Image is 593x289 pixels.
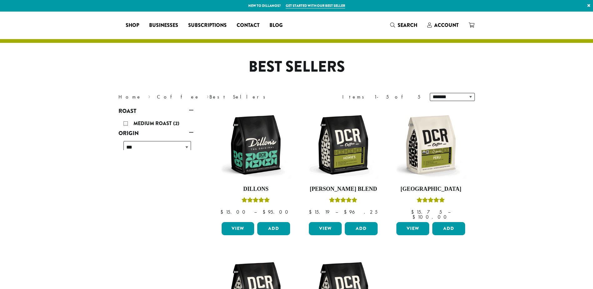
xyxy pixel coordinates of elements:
[149,22,178,29] span: Businesses
[118,93,287,101] nav: Breadcrumb
[344,209,349,215] span: $
[188,22,227,29] span: Subscriptions
[257,222,290,235] button: Add
[309,222,342,235] a: View
[254,209,257,215] span: –
[345,222,378,235] button: Add
[307,109,379,220] a: [PERSON_NAME] BlendRated 4.67 out of 5
[220,209,226,215] span: $
[344,209,378,215] bdi: 96.25
[263,209,291,215] bdi: 95.00
[307,109,379,181] img: DCR-12oz-Howies-Stock-scaled.png
[329,196,357,206] div: Rated 4.67 out of 5
[335,209,338,215] span: –
[385,20,422,30] a: Search
[222,222,254,235] a: View
[207,91,209,101] span: ›
[118,116,193,128] div: Roast
[309,209,314,215] span: $
[411,209,416,215] span: $
[220,109,292,181] img: DCR-12oz-Dillons-Stock-scaled.png
[220,186,292,193] h4: Dillons
[342,93,420,101] div: Items 1-5 of 5
[269,22,283,29] span: Blog
[395,109,467,220] a: [GEOGRAPHIC_DATA]Rated 4.83 out of 5
[412,214,418,220] span: $
[396,222,429,235] a: View
[157,94,200,100] a: Coffee
[173,120,179,127] span: (2)
[263,209,268,215] span: $
[286,3,345,8] a: Get started with our best seller
[398,22,417,29] span: Search
[395,109,467,181] img: DCR-12oz-FTO-Peru-Stock-scaled.png
[121,20,144,30] a: Shop
[309,209,329,215] bdi: 15.19
[220,209,248,215] bdi: 15.00
[434,22,459,29] span: Account
[307,186,379,193] h4: [PERSON_NAME] Blend
[448,209,450,215] span: –
[114,58,480,76] h1: Best Sellers
[148,91,150,101] span: ›
[395,186,467,193] h4: [GEOGRAPHIC_DATA]
[417,196,445,206] div: Rated 4.83 out of 5
[133,120,173,127] span: Medium Roast
[118,139,193,150] div: Origin
[126,22,139,29] span: Shop
[237,22,259,29] span: Contact
[411,209,442,215] bdi: 15.75
[118,94,142,100] a: Home
[220,109,292,220] a: DillonsRated 5.00 out of 5
[432,222,465,235] button: Add
[412,214,450,220] bdi: 100.00
[118,106,193,116] a: Roast
[242,196,270,206] div: Rated 5.00 out of 5
[118,128,193,139] a: Origin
